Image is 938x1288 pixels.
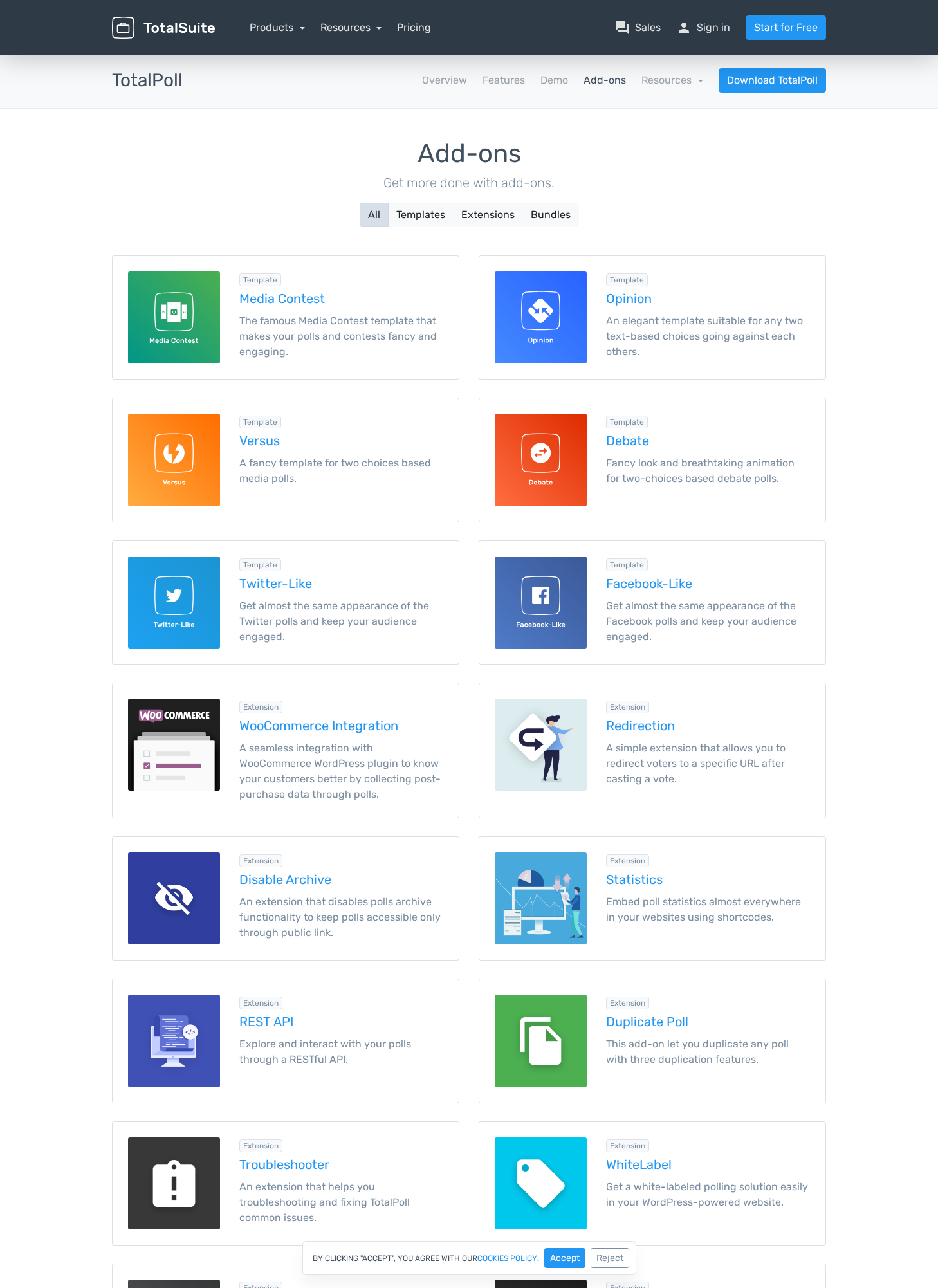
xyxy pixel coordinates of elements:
[495,699,587,791] img: Redirection for TotalPoll
[606,455,810,486] p: Fancy look and breathtaking animation for two-choices based debate polls.
[479,836,826,961] a: Statistics for TotalPoll Extension Statistics Embed poll statistics almost everywhere in your web...
[397,20,431,35] a: Pricing
[239,741,443,802] p: A seamless integration with WooCommerce WordPress plugin to know your customers better by collect...
[239,434,443,448] h5: Versus template for TotalPoll
[606,1015,810,1029] h5: Duplicate Poll extension for TotalPoll
[112,1121,459,1246] a: Troubleshooter for TotalPoll Extension Troubleshooter An extension that helps you troubleshooting...
[479,255,826,380] a: Opinion for TotalPoll Template Opinion An elegant template suitable for any two text-based choice...
[606,872,810,887] h5: Statistics extension for TotalPoll
[522,203,579,227] button: Bundles
[495,995,587,1087] img: Duplicate Poll for TotalPoll
[606,434,810,448] h5: Debate template for TotalPoll
[606,313,810,360] p: An elegant template suitable for any two text-based choices going against each others.
[112,540,459,665] a: Twitter-Like for TotalPoll Template Twitter-Like Get almost the same appearance of the Twitter po...
[606,273,648,286] div: Template
[584,73,626,88] a: Add-ons
[128,271,220,363] img: Media Contest for TotalPoll
[606,291,810,306] h5: Opinion template for TotalPoll
[479,979,826,1103] a: Duplicate Poll for TotalPoll Extension Duplicate Poll This add-on let you duplicate any poll with...
[676,20,692,35] span: person
[128,699,220,791] img: WooCommerce Integration for TotalPoll
[606,1179,810,1210] p: Get a white-labeled polling solution easily in your WordPress-powered website.
[540,73,568,88] a: Demo
[641,74,703,86] a: Resources
[606,854,649,867] div: Extension
[112,683,459,818] a: WooCommerce Integration for TotalPoll Extension WooCommerce Integration A seamless integration wi...
[606,741,810,787] p: A simple extension that allows you to redirect voters to a specific URL after casting a vote.
[239,1179,443,1226] p: An extension that helps you troubleshooting and fixing TotalPoll common issues.
[239,1036,443,1067] p: Explore and interact with your polls through a RESTful API.
[614,20,661,35] a: question_answerSales
[112,173,826,192] p: Get more done with add-ons.
[128,852,220,944] img: Disable Archive for TotalPoll
[112,140,826,168] h1: Add-ons
[239,719,443,733] h5: WooCommerce Integration extension for TotalPoll
[606,1157,810,1172] h5: WhiteLabel extension for TotalPoll
[112,836,459,961] a: Disable Archive for TotalPoll Extension Disable Archive An extension that disables polls archive ...
[112,979,459,1103] a: REST API for TotalPoll Extension REST API Explore and interact with your polls through a RESTful ...
[606,598,810,645] p: Get almost the same appearance of the Facebook polls and keep your audience engaged.
[606,997,649,1009] div: Extension
[479,1121,826,1246] a: WhiteLabel for TotalPoll Extension WhiteLabel Get a white-labeled polling solution easily in your...
[495,1137,587,1229] img: WhiteLabel for TotalPoll
[239,558,281,571] div: Template
[606,1139,649,1152] div: Extension
[422,73,467,88] a: Overview
[320,21,382,33] a: Resources
[239,1157,443,1172] h5: Troubleshooter extension for TotalPoll
[719,68,826,93] a: Download TotalPoll
[239,701,282,713] div: Extension
[239,1139,282,1152] div: Extension
[544,1248,585,1268] button: Accept
[239,291,443,306] h5: Media Contest template for TotalPoll
[606,701,649,713] div: Extension
[250,21,305,33] a: Products
[495,414,587,506] img: Debate for TotalPoll
[606,719,810,733] h5: Redirection extension for TotalPoll
[606,1036,810,1067] p: This add-on let you duplicate any poll with three duplication features.
[239,894,443,941] p: An extension that disables polls archive functionality to keep polls accessible only through publ...
[614,20,630,35] span: question_answer
[128,557,220,649] img: Twitter-Like for TotalPoll
[606,416,648,428] div: Template
[495,852,587,944] img: Statistics for TotalPoll
[239,313,443,360] p: The famous Media Contest template that makes your polls and contests fancy and engaging.
[606,558,648,571] div: Template
[477,1255,537,1262] a: cookies policy
[360,203,389,227] button: All
[453,203,523,227] button: Extensions
[302,1241,636,1275] div: By clicking "Accept", you agree with our .
[606,894,810,925] p: Embed poll statistics almost everywhere in your websites using shortcodes.
[483,73,525,88] a: Features
[479,683,826,818] a: Redirection for TotalPoll Extension Redirection A simple extension that allows you to redirect vo...
[239,455,443,486] p: A fancy template for two choices based media polls.
[388,203,454,227] button: Templates
[112,17,215,39] img: TotalSuite for WordPress
[112,71,183,91] h3: TotalPoll
[591,1248,629,1268] button: Reject
[239,1015,443,1029] h5: REST API extension for TotalPoll
[239,576,443,591] h5: Twitter-Like template for TotalPoll
[479,540,826,665] a: Facebook-Like for TotalPoll Template Facebook-Like Get almost the same appearance of the Facebook...
[479,398,826,522] a: Debate for TotalPoll Template Debate Fancy look and breathtaking animation for two-choices based ...
[112,398,459,522] a: Versus for TotalPoll Template Versus A fancy template for two choices based media polls.
[112,255,459,380] a: Media Contest for TotalPoll Template Media Contest The famous Media Contest template that makes y...
[746,15,826,40] a: Start for Free
[239,997,282,1009] div: Extension
[606,576,810,591] h5: Facebook-Like template for TotalPoll
[239,872,443,887] h5: Disable Archive extension for TotalPoll
[128,995,220,1087] img: REST API for TotalPoll
[128,1137,220,1229] img: Troubleshooter for TotalPoll
[128,414,220,506] img: Versus for TotalPoll
[239,273,281,286] div: Template
[495,557,587,649] img: Facebook-Like for TotalPoll
[239,854,282,867] div: Extension
[676,20,730,35] a: personSign in
[239,598,443,645] p: Get almost the same appearance of the Twitter polls and keep your audience engaged.
[239,416,281,428] div: Template
[495,271,587,363] img: Opinion for TotalPoll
